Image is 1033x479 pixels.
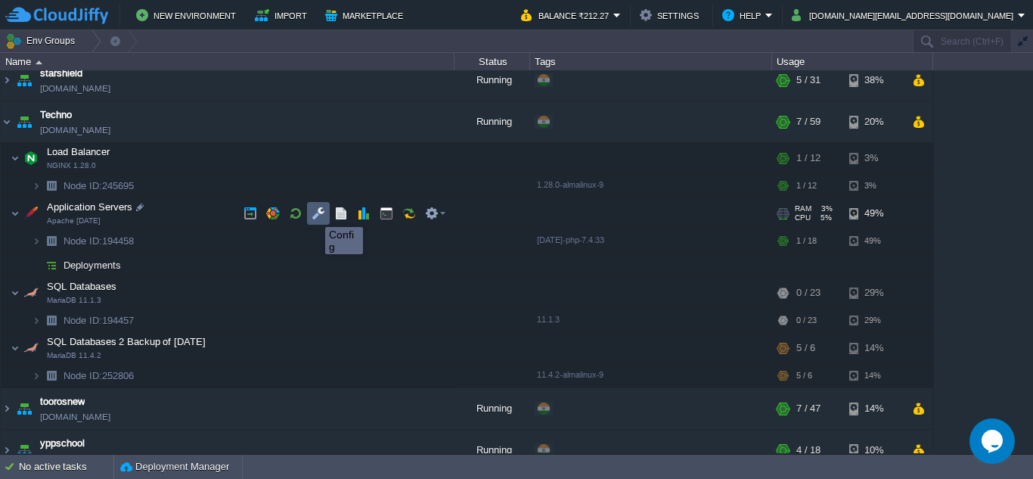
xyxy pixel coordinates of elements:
button: Marketplace [325,6,408,24]
span: MariaDB 11.4.2 [47,351,101,360]
iframe: chat widget [969,418,1018,464]
a: toorosnew [40,394,85,409]
span: 252806 [62,369,136,382]
div: Usage [773,53,932,70]
a: [DOMAIN_NAME] [40,81,110,96]
span: CPU [795,213,811,222]
span: 5% [817,213,832,222]
span: Node ID: [64,180,102,191]
img: AMDAwAAAACH5BAEAAAAALAAAAAABAAEAAAICRAEAOw== [20,143,42,173]
span: 11.1.3 [537,315,560,324]
span: 194458 [62,235,136,247]
div: 5 / 31 [796,60,821,101]
span: Application Servers [45,201,135,213]
button: Env Groups [5,30,80,51]
div: Running [454,60,530,101]
div: Status [455,53,529,70]
a: [DOMAIN_NAME] [40,123,110,138]
div: Running [454,101,530,142]
span: Apache [DATE] [47,216,101,226]
div: 3% [849,174,898,198]
a: [DOMAIN_NAME] [40,451,110,466]
a: Deployments [62,259,123,272]
img: AMDAwAAAACH5BAEAAAAALAAAAAABAAEAAAICRAEAOw== [32,174,41,198]
div: 4 / 18 [796,430,821,471]
img: AMDAwAAAACH5BAEAAAAALAAAAAABAAEAAAICRAEAOw== [41,253,62,277]
div: 29% [849,278,898,308]
div: 1 / 12 [796,174,817,198]
span: 3% [817,204,833,213]
span: SQL Databases 2 Backup of [DATE] [45,335,208,348]
img: AMDAwAAAACH5BAEAAAAALAAAAAABAAEAAAICRAEAOw== [11,198,20,229]
a: SQL DatabasesMariaDB 11.1.3 [45,281,119,292]
div: 14% [849,333,898,363]
a: Node ID:194457 [62,314,136,327]
span: 1.28.0-almalinux-9 [537,180,603,189]
span: Node ID: [64,235,102,247]
span: NGINX 1.28.0 [47,161,96,170]
img: AMDAwAAAACH5BAEAAAAALAAAAAABAAEAAAICRAEAOw== [32,229,41,253]
button: New Environment [136,6,240,24]
button: Balance ₹212.27 [521,6,613,24]
span: RAM [795,204,811,213]
div: 20% [849,101,898,142]
button: Deployment Manager [120,459,229,474]
span: Node ID: [64,370,102,381]
img: AMDAwAAAACH5BAEAAAAALAAAAAABAAEAAAICRAEAOw== [11,333,20,363]
span: 194457 [62,314,136,327]
img: AMDAwAAAACH5BAEAAAAALAAAAAABAAEAAAICRAEAOw== [1,388,13,429]
img: AMDAwAAAACH5BAEAAAAALAAAAAABAAEAAAICRAEAOw== [14,101,35,142]
div: 5 / 6 [796,364,812,387]
div: 0 / 23 [796,278,821,308]
span: 11.4.2-almalinux-9 [537,370,603,379]
span: Load Balancer [45,145,112,158]
img: AMDAwAAAACH5BAEAAAAALAAAAAABAAEAAAICRAEAOw== [41,229,62,253]
button: [DOMAIN_NAME][EMAIL_ADDRESS][DOMAIN_NAME] [792,6,1018,24]
img: AMDAwAAAACH5BAEAAAAALAAAAAABAAEAAAICRAEAOw== [14,60,35,101]
img: AMDAwAAAACH5BAEAAAAALAAAAAABAAEAAAICRAEAOw== [32,253,41,277]
a: SQL Databases 2 Backup of [DATE]MariaDB 11.4.2 [45,336,208,347]
div: 3% [849,143,898,173]
div: Tags [531,53,771,70]
div: 7 / 59 [796,101,821,142]
div: No active tasks [19,455,113,479]
div: 29% [849,309,898,332]
div: 1 / 12 [796,143,821,173]
a: yppschool [40,436,85,451]
img: AMDAwAAAACH5BAEAAAAALAAAAAABAAEAAAICRAEAOw== [11,278,20,308]
a: Node ID:245695 [62,179,136,192]
img: AMDAwAAAACH5BAEAAAAALAAAAAABAAEAAAICRAEAOw== [1,430,13,471]
div: Name [2,53,454,70]
img: AMDAwAAAACH5BAEAAAAALAAAAAABAAEAAAICRAEAOw== [1,60,13,101]
span: Node ID: [64,315,102,326]
button: Settings [640,6,703,24]
a: Node ID:252806 [62,369,136,382]
img: CloudJiffy [5,6,108,25]
span: [DATE]-php-7.4.33 [537,235,604,244]
a: Node ID:194458 [62,235,136,247]
a: Techno [40,107,72,123]
img: AMDAwAAAACH5BAEAAAAALAAAAAABAAEAAAICRAEAOw== [20,198,42,229]
div: 1 / 18 [796,229,817,253]
img: AMDAwAAAACH5BAEAAAAALAAAAAABAAEAAAICRAEAOw== [14,430,35,471]
img: AMDAwAAAACH5BAEAAAAALAAAAAABAAEAAAICRAEAOw== [20,278,42,308]
div: 14% [849,388,898,429]
div: 10% [849,430,898,471]
img: AMDAwAAAACH5BAEAAAAALAAAAAABAAEAAAICRAEAOw== [32,364,41,387]
div: 38% [849,60,898,101]
div: 49% [849,198,898,229]
div: 5 / 6 [796,333,815,363]
img: AMDAwAAAACH5BAEAAAAALAAAAAABAAEAAAICRAEAOw== [41,174,62,198]
div: 14% [849,364,898,387]
a: Load BalancerNGINX 1.28.0 [45,146,112,157]
a: starshield [40,66,82,81]
button: Import [255,6,312,24]
div: 49% [849,229,898,253]
img: AMDAwAAAACH5BAEAAAAALAAAAAABAAEAAAICRAEAOw== [41,364,62,387]
div: Config [329,229,359,253]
